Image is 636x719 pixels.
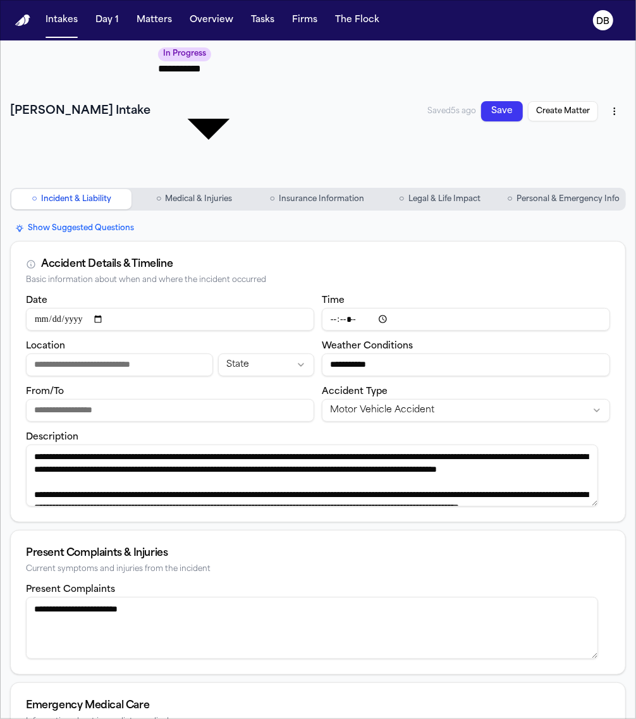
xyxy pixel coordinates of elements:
[156,193,161,206] span: ○
[90,9,124,32] button: Day 1
[322,353,610,376] input: Weather conditions
[15,15,30,27] a: Home
[41,194,111,204] span: Incident & Liability
[603,100,626,123] button: More actions
[481,101,523,121] button: Save
[379,189,499,209] button: Go to Legal & Life Impact
[26,597,598,659] textarea: Present complaints
[134,189,254,209] button: Go to Medical & Injuries
[218,353,314,376] button: Incident state
[26,698,610,713] div: Emergency Medical Care
[427,106,476,116] span: Saved 5s ago
[322,387,388,396] label: Accident Type
[26,387,64,396] label: From/To
[15,15,30,27] img: Finch Logo
[26,546,610,561] div: Present Complaints & Injuries
[322,341,413,351] label: Weather Conditions
[185,9,238,32] button: Overview
[158,47,211,61] span: In Progress
[26,296,47,305] label: Date
[257,189,377,209] button: Go to Insurance Information
[10,102,150,120] h1: [PERSON_NAME] Intake
[165,194,232,204] span: Medical & Injuries
[26,353,213,376] input: Incident location
[32,193,37,206] span: ○
[11,189,131,209] button: Go to Incident & Liability
[26,341,65,351] label: Location
[26,565,610,574] div: Current symptoms and injuries from the incident
[41,257,173,272] div: Accident Details & Timeline
[158,46,259,178] div: Update intake status
[26,399,314,422] input: From/To destination
[399,193,404,206] span: ○
[528,101,598,121] button: Create Matter
[270,193,275,206] span: ○
[322,308,610,331] input: Incident time
[503,189,625,209] button: Go to Personal & Emergency Info
[26,308,314,331] input: Incident date
[246,9,279,32] button: Tasks
[408,194,480,204] span: Legal & Life Impact
[517,194,620,204] span: Personal & Emergency Info
[26,433,78,442] label: Description
[330,9,384,32] button: The Flock
[40,9,83,32] button: Intakes
[131,9,177,32] button: Matters
[279,194,364,204] span: Insurance Information
[10,221,139,236] button: Show Suggested Questions
[26,445,598,507] textarea: Incident description
[322,296,345,305] label: Time
[26,585,115,594] label: Present Complaints
[508,193,513,206] span: ○
[26,276,610,285] div: Basic information about when and where the incident occurred
[287,9,322,32] button: Firms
